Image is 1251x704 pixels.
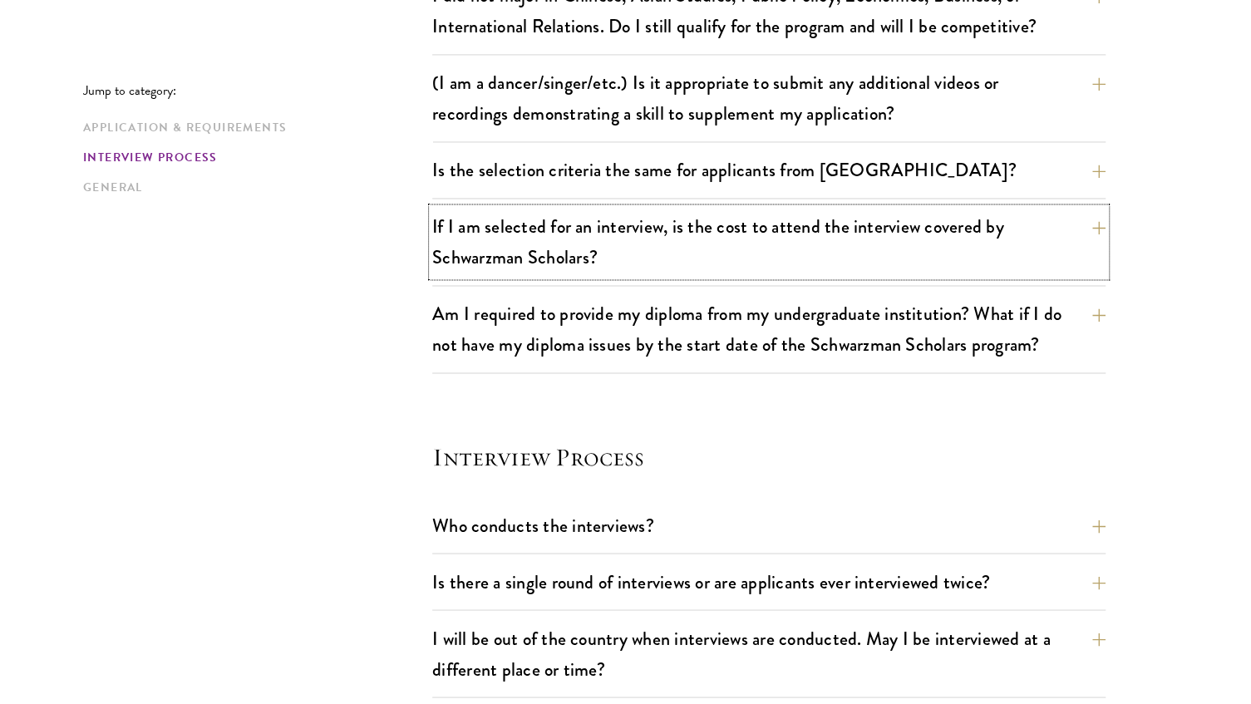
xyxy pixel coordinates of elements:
[432,64,1106,132] button: (I am a dancer/singer/etc.) Is it appropriate to submit any additional videos or recordings demon...
[432,208,1106,276] button: If I am selected for an interview, is the cost to attend the interview covered by Schwarzman Scho...
[432,440,1106,473] h4: Interview Process
[432,563,1106,600] button: Is there a single round of interviews or are applicants ever interviewed twice?
[83,119,422,136] a: Application & Requirements
[83,179,422,196] a: General
[83,83,432,98] p: Jump to category:
[432,295,1106,363] button: Am I required to provide my diploma from my undergraduate institution? What if I do not have my d...
[432,151,1106,189] button: Is the selection criteria the same for applicants from [GEOGRAPHIC_DATA]?
[83,149,422,166] a: Interview Process
[432,506,1106,544] button: Who conducts the interviews?
[432,619,1106,687] button: I will be out of the country when interviews are conducted. May I be interviewed at a different p...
